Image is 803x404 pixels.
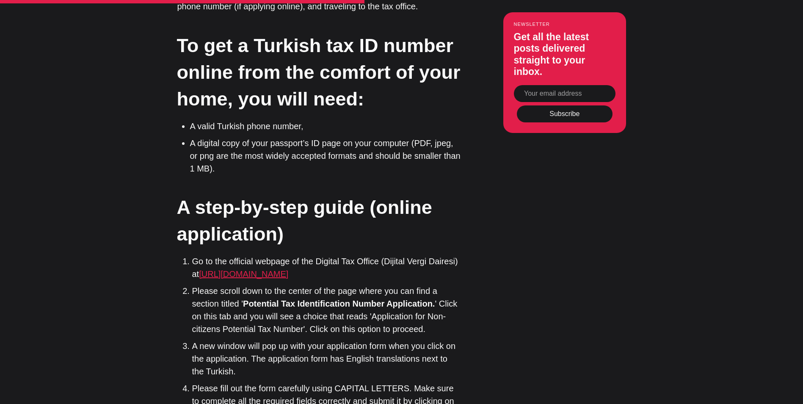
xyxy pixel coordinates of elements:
li: Please scroll down to the center of the page where you can find a section titled ' ' Click on thi... [192,285,461,335]
strong: Potential Tax Identification Number Application. [243,299,435,308]
a: [URL][DOMAIN_NAME] [199,269,288,279]
h2: To get a Turkish tax ID number online from the comfort of your home, you will need: [177,32,461,112]
small: Newsletter [514,22,615,27]
li: A new window will pop up with your application form when you click on the application. The applic... [192,340,461,378]
button: Subscribe [517,105,613,122]
li: Go to the official webpage of the Digital Tax Office (Dijital Vergi Dairesi) at [192,255,461,280]
li: A digital copy of your passport’s ID page on your computer (PDF, jpeg, or png are the most widely... [190,137,461,175]
h2: A step-by-step guide (online application) [177,194,461,247]
input: Your email address [514,85,615,102]
li: A valid Turkish phone number, [190,120,461,133]
h3: Get all the latest posts delivered straight to your inbox. [514,31,615,78]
